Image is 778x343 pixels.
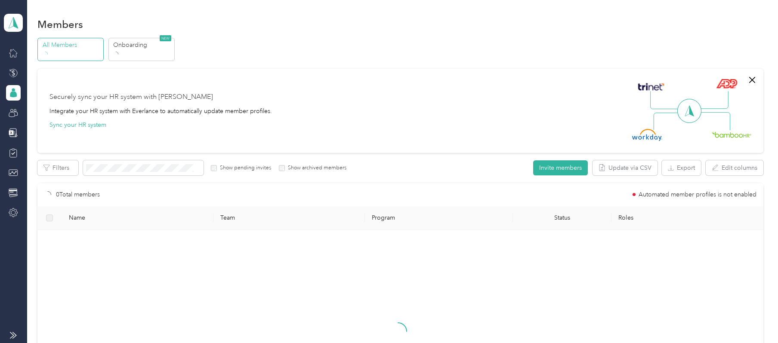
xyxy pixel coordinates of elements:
p: Onboarding [113,40,172,49]
iframe: Everlance-gr Chat Button Frame [730,295,778,343]
th: Name [62,206,213,230]
label: Show pending invites [217,164,271,172]
th: Status [513,206,611,230]
button: Export [662,160,701,175]
img: Line Left Down [653,112,683,130]
img: Line Right Up [698,91,729,109]
img: ADP [716,79,737,89]
div: Integrate your HR system with Everlance to automatically update member profiles. [49,107,272,116]
p: 0 Total members [56,190,100,199]
div: Securely sync your HR system with [PERSON_NAME] [49,92,213,102]
button: Sync your HR system [49,120,106,129]
img: Line Right Down [700,112,730,131]
span: Name [69,214,207,221]
button: Update via CSV [593,160,658,175]
th: Team [213,206,365,230]
img: Line Left Up [650,91,680,110]
button: Filters [37,160,78,175]
button: Invite members [533,160,588,175]
label: Show archived members [285,164,346,172]
img: Workday [632,129,662,141]
span: Automated member profiles is not enabled [639,192,756,198]
span: NEW [160,35,171,41]
th: Roles [611,206,763,230]
th: Program [365,206,513,230]
button: Edit columns [706,160,763,175]
h1: Members [37,20,83,29]
p: All Members [43,40,101,49]
img: Trinet [636,81,666,93]
img: BambooHR [712,132,751,138]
